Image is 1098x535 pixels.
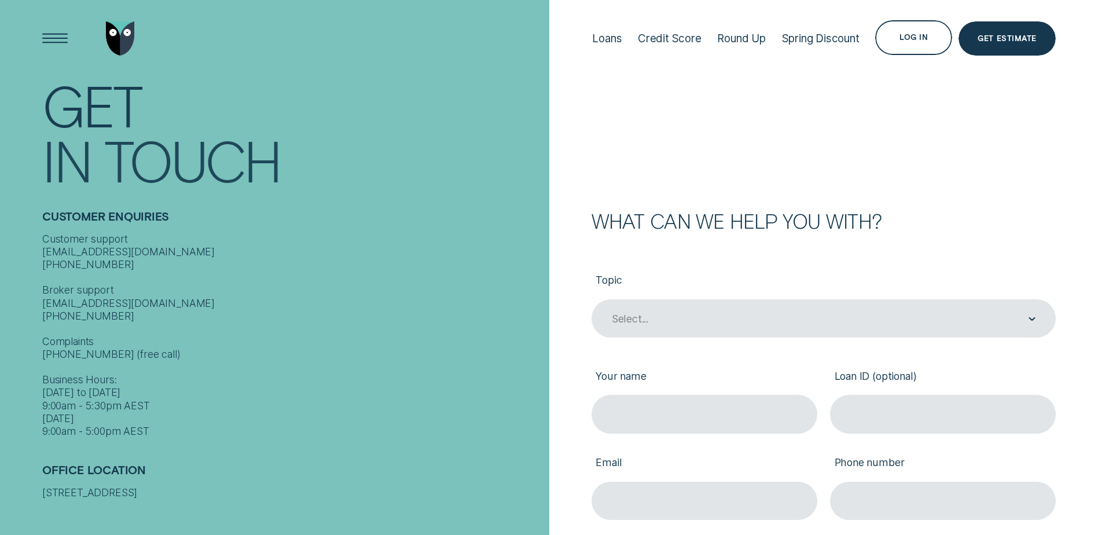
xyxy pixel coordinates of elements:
[42,77,542,184] h1: Get In Touch
[830,446,1056,482] label: Phone number
[592,446,817,482] label: Email
[38,21,72,56] button: Open Menu
[830,360,1056,395] label: Loan ID (optional)
[42,133,91,187] div: In
[42,463,542,486] h2: Office Location
[959,21,1056,56] a: Get Estimate
[782,32,860,45] div: Spring Discount
[592,264,1056,299] label: Topic
[612,313,648,325] div: Select...
[106,21,135,56] img: Wisr
[42,233,542,438] div: Customer support [EMAIL_ADDRESS][DOMAIN_NAME] [PHONE_NUMBER] Broker support [EMAIL_ADDRESS][DOMAI...
[592,360,817,395] label: Your name
[42,486,542,499] div: [STREET_ADDRESS]
[875,20,952,55] button: Log in
[104,133,280,187] div: Touch
[592,32,622,45] div: Loans
[638,32,702,45] div: Credit Score
[42,78,141,131] div: Get
[42,210,542,233] h2: Customer Enquiries
[592,211,1056,230] h2: What can we help you with?
[717,32,766,45] div: Round Up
